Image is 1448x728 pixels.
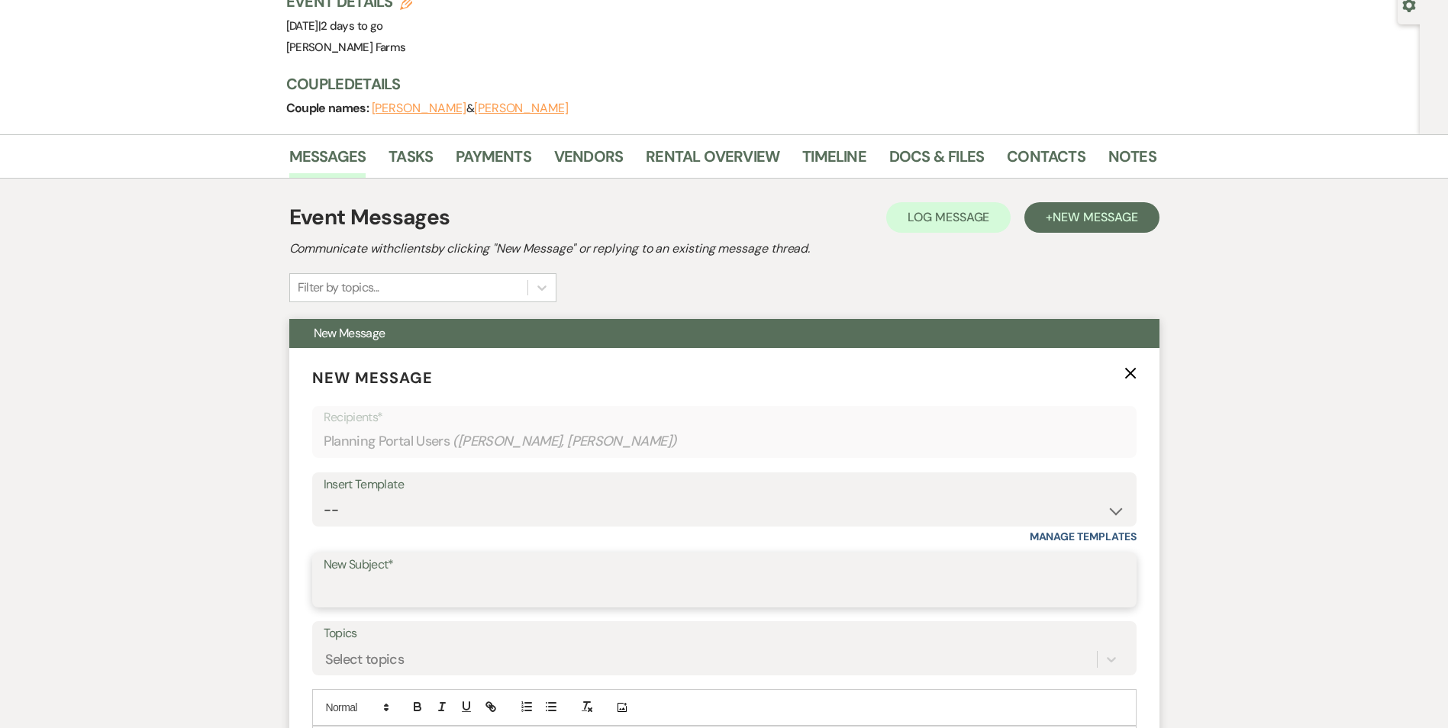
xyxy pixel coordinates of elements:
span: & [372,101,569,116]
label: Topics [324,623,1125,645]
button: Log Message [886,202,1011,233]
a: Rental Overview [646,144,779,178]
span: [PERSON_NAME] Farms [286,40,406,55]
div: Planning Portal Users [324,427,1125,456]
a: Vendors [554,144,623,178]
h3: Couple Details [286,73,1141,95]
span: 2 days to go [321,18,382,34]
a: Contacts [1007,144,1085,178]
span: New Message [312,368,433,388]
a: Messages [289,144,366,178]
h2: Communicate with clients by clicking "New Message" or replying to an existing message thread. [289,240,1159,258]
button: [PERSON_NAME] [474,102,569,114]
span: New Message [314,325,385,341]
div: Select topics [325,649,405,670]
span: [DATE] [286,18,383,34]
a: Payments [456,144,531,178]
div: Insert Template [324,474,1125,496]
div: Filter by topics... [298,279,379,297]
span: Log Message [908,209,989,225]
button: +New Message [1024,202,1159,233]
label: New Subject* [324,554,1125,576]
a: Manage Templates [1030,530,1137,543]
span: Couple names: [286,100,372,116]
span: | [318,18,383,34]
a: Docs & Files [889,144,984,178]
span: New Message [1053,209,1137,225]
p: Recipients* [324,407,1125,427]
h1: Event Messages [289,201,450,234]
button: [PERSON_NAME] [372,102,466,114]
a: Timeline [802,144,866,178]
span: ( [PERSON_NAME], [PERSON_NAME] ) [453,431,677,452]
a: Notes [1108,144,1156,178]
a: Tasks [389,144,433,178]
